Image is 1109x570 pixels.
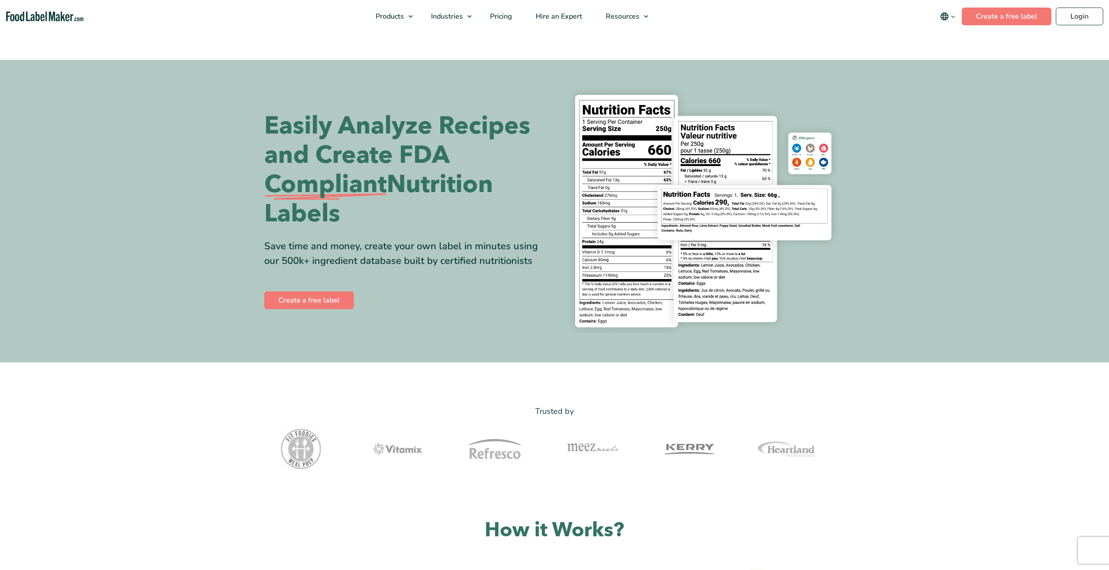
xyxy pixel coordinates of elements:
span: Resources [603,12,640,21]
a: Create a free label [962,8,1051,25]
span: Products [373,12,405,21]
p: Trusted by [264,405,845,418]
div: Save time and money, create your own label in minutes using our 500k+ ingredient database built b... [264,239,548,268]
span: Industries [428,12,464,21]
span: Hire an Expert [533,12,583,21]
span: Pricing [487,12,513,21]
h1: Easily Analyze Recipes and Create FDA Nutrition Labels [264,111,548,228]
span: Compliant [264,170,387,199]
a: Login [1056,8,1103,25]
a: Create a free label [264,291,354,309]
h2: How it Works? [264,517,845,543]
